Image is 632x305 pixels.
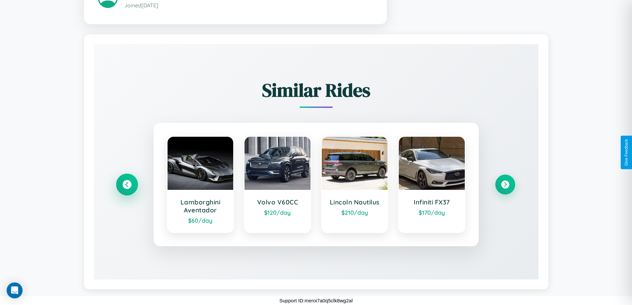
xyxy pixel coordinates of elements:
a: Volvo V60CC$120/day [244,136,311,233]
p: Support ID: meroi7a0q5clk8wg2al [279,296,353,305]
h3: Lincoln Nautilus [328,198,381,206]
div: Give Feedback [624,139,629,166]
h3: Lamborghini Aventador [174,198,227,214]
div: $ 170 /day [405,209,458,216]
div: $ 210 /day [328,209,381,216]
div: $ 120 /day [251,209,304,216]
a: Lamborghini Aventador$60/day [167,136,234,233]
a: Infiniti FX37$170/day [398,136,465,233]
h3: Infiniti FX37 [405,198,458,206]
div: Open Intercom Messenger [7,282,23,298]
p: Joined [DATE] [124,1,373,10]
h3: Volvo V60CC [251,198,304,206]
div: $ 60 /day [174,217,227,224]
h2: Similar Rides [117,77,515,103]
a: Lincoln Nautilus$210/day [321,136,388,233]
